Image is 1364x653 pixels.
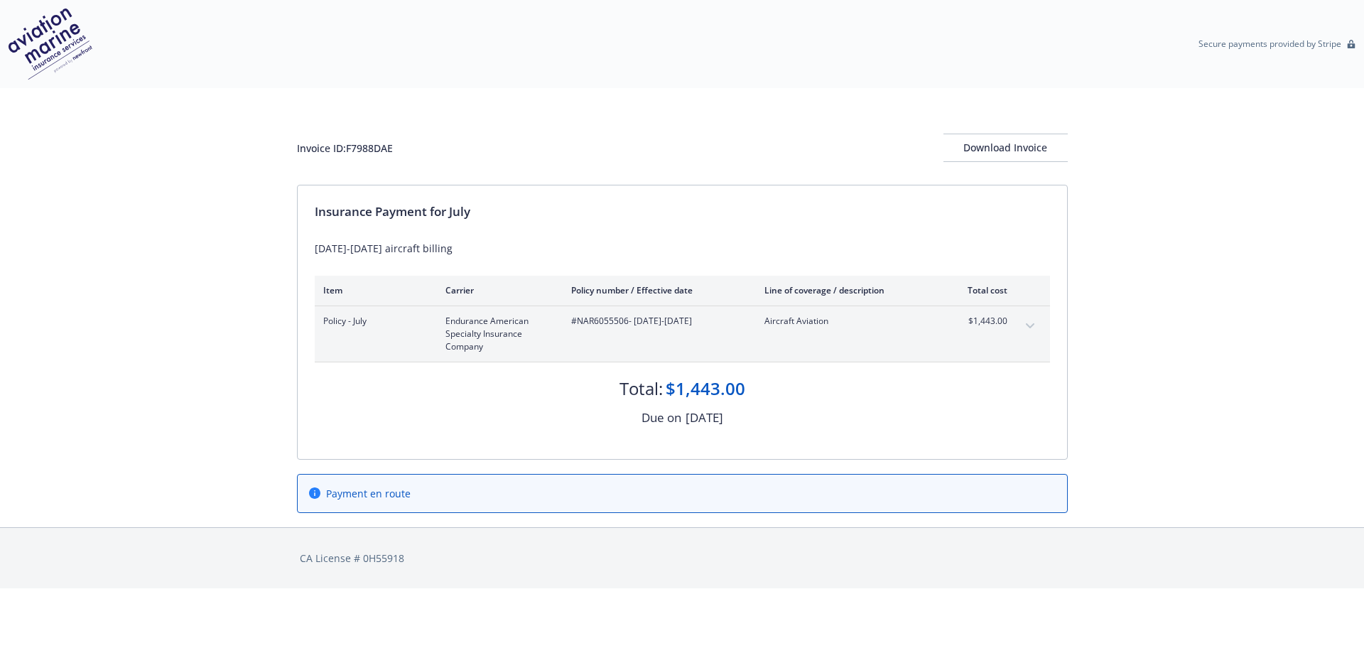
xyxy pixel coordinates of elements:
div: Policy number / Effective date [571,284,742,296]
span: Aircraft Aviation [764,315,931,328]
span: Endurance American Specialty Insurance Company [445,315,548,353]
div: Total cost [954,284,1007,296]
div: Carrier [445,284,548,296]
div: Due on [642,409,681,427]
p: Secure payments provided by Stripe [1198,38,1341,50]
span: Payment en route [326,486,411,501]
div: Item [323,284,423,296]
div: $1,443.00 [666,377,745,401]
div: Invoice ID: F7988DAE [297,141,393,156]
div: CA License # 0H55918 [300,551,1065,566]
div: Download Invoice [943,134,1068,161]
span: $1,443.00 [954,315,1007,328]
button: Download Invoice [943,134,1068,162]
div: Policy - JulyEndurance American Specialty Insurance Company#NAR6055506- [DATE]-[DATE]Aircraft Avi... [315,306,1050,362]
div: Total: [619,377,663,401]
span: Policy - July [323,315,423,328]
div: Line of coverage / description [764,284,931,296]
button: expand content [1019,315,1041,338]
div: [DATE]-[DATE] aircraft billing [315,241,1050,256]
span: #NAR6055506 - [DATE]-[DATE] [571,315,742,328]
div: Insurance Payment for July [315,203,1050,221]
div: [DATE] [686,409,723,427]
